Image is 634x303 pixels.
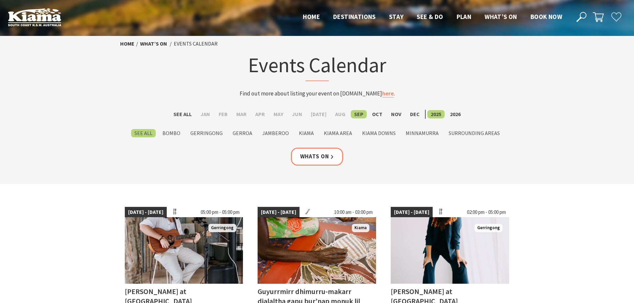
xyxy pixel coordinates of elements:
[391,217,509,284] img: Kay Proudlove
[331,207,376,218] span: 10:00 am - 03:00 pm
[391,207,433,218] span: [DATE] - [DATE]
[485,13,517,21] span: What’s On
[447,110,464,118] label: 2026
[120,40,134,47] a: Home
[475,224,503,232] span: Gerringong
[457,13,472,21] span: Plan
[352,224,369,232] span: Kiama
[296,12,569,23] nav: Main Menu
[159,129,184,137] label: Bombo
[125,217,243,284] img: Tayvin Martins
[270,110,287,118] label: May
[259,129,292,137] label: Jamberoo
[369,110,386,118] label: Oct
[187,52,448,81] h1: Events Calendar
[417,13,443,21] span: See & Do
[174,40,218,48] li: Events Calendar
[464,207,509,218] span: 02:00 pm - 05:00 pm
[125,207,167,218] span: [DATE] - [DATE]
[427,110,445,118] label: 2025
[170,110,195,118] label: See All
[258,207,300,218] span: [DATE] - [DATE]
[252,110,268,118] label: Apr
[187,89,448,98] p: Find out more about listing your event on [DOMAIN_NAME] .
[229,129,256,137] label: Gerroa
[407,110,423,118] label: Dec
[333,13,376,21] span: Destinations
[291,148,343,165] a: Whats On
[8,8,61,26] img: Kiama Logo
[140,40,167,47] a: What’s On
[187,129,226,137] label: Gerringong
[402,129,442,137] label: Minnamurra
[389,13,404,21] span: Stay
[233,110,250,118] label: Mar
[359,129,399,137] label: Kiama Downs
[215,110,231,118] label: Feb
[320,129,355,137] label: Kiama Area
[308,110,330,118] label: [DATE]
[332,110,349,118] label: Aug
[296,129,317,137] label: Kiama
[303,13,320,21] span: Home
[351,110,367,118] label: Sep
[289,110,306,118] label: Jun
[258,217,376,284] img: Aboriginal artist Joy Borruwa sitting on the floor painting
[445,129,503,137] label: Surrounding Areas
[208,224,236,232] span: Gerringong
[197,110,213,118] label: Jan
[388,110,405,118] label: Nov
[131,129,156,137] label: See All
[530,13,562,21] span: Book now
[197,207,243,218] span: 05:00 pm - 05:00 pm
[382,90,394,97] a: here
